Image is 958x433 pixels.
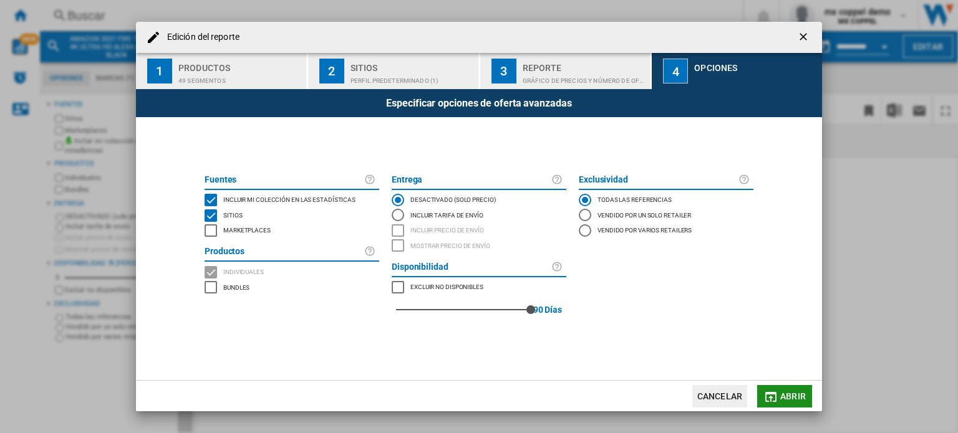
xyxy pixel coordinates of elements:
md-radio-button: Todas las referencias [579,193,753,207]
div: 2 [319,59,344,83]
md-checkbox: INCLUDE MY SITE [205,193,379,208]
md-checkbox: SHOW DELIVERY PRICE [392,238,566,254]
div: Reporte [523,58,646,71]
div: Productos [178,58,301,71]
span: Bundles [223,282,249,291]
span: Mostrar precio de envío [410,240,490,249]
div: 3 [491,59,516,83]
label: Fuentes [205,173,364,188]
md-radio-button: Vendido por varios retailers [579,223,753,238]
button: Cancelar [692,385,747,407]
button: 1 Productos 49 segmentos [136,53,307,89]
span: Sitios [223,210,242,219]
md-checkbox: MARKETPLACES [205,223,379,239]
label: Entrega [392,173,551,188]
md-checkbox: BUNDLES [205,280,379,295]
button: 2 Sitios Perfil predeterminado (1) [308,53,480,89]
div: Especificar opciones de oferta avanzadas [136,89,822,117]
div: Sitios [351,58,473,71]
md-radio-button: DESACTIVADO (solo precio) [392,193,566,207]
md-checkbox: SITES [205,207,379,223]
label: Disponibilidad [392,260,551,275]
md-checkbox: INCLUDE DELIVERY PRICE [392,223,566,239]
md-checkbox: SINGLE [205,264,379,280]
label: 90 Días [533,295,562,325]
div: 49 segmentos [178,71,301,84]
button: Abrir [757,385,812,407]
span: Marketplaces [223,225,271,234]
md-checkbox: MARKETPLACES [392,280,566,295]
div: Opciones [694,58,817,71]
label: Exclusividad [579,173,738,188]
label: Productos [205,244,364,259]
div: Perfil predeterminado (1) [351,71,473,84]
div: 4 [663,59,688,83]
span: Individuales [223,267,264,275]
button: getI18NText('BUTTONS.CLOSE_DIALOG') [792,25,817,50]
h4: Edición del reporte [161,31,239,44]
span: Incluir precio de envío [410,225,484,234]
ng-md-icon: getI18NText('BUTTONS.CLOSE_DIALOG') [797,31,812,45]
span: Excluir no disponibles [410,282,483,290]
span: Incluir mi colección en las estadísticas [223,194,356,203]
button: 4 Opciones [652,53,822,89]
div: 1 [147,59,172,83]
md-radio-button: Vendido por un solo retailer [579,207,753,222]
button: 3 Reporte Gráfico de precios y número de ofertas por retailer [480,53,652,89]
md-radio-button: Incluir tarifa de envío [392,207,566,222]
span: Abrir [780,391,806,401]
div: Gráfico de precios y número de ofertas por retailer [523,71,646,84]
md-slider: red [396,295,531,325]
